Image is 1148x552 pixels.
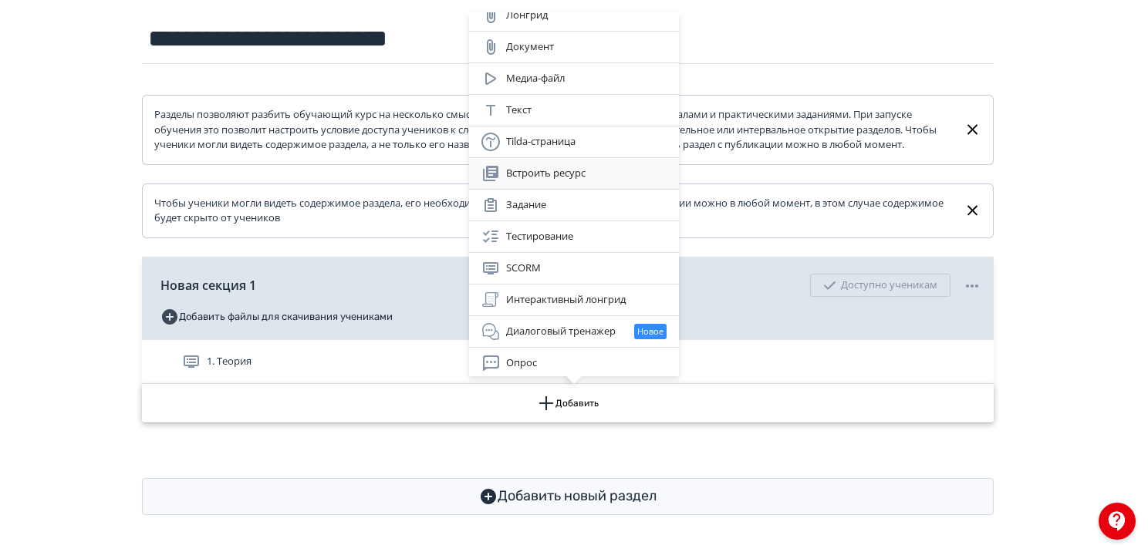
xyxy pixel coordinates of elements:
div: Опрос [481,354,667,372]
span: Новое [637,325,663,338]
div: Текст [481,101,667,119]
div: Документ [481,38,667,56]
div: Диалоговый тренажер [481,322,667,341]
div: SCORM [481,259,667,278]
div: Тестирование [481,227,667,246]
div: Tilda-страница [481,133,667,151]
div: Встроить ресурс [481,164,667,183]
div: Медиа-файл [481,69,667,88]
div: Задание [481,196,667,214]
div: Лонгрид [481,6,667,25]
div: Интерактивный лонгрид [481,291,667,309]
